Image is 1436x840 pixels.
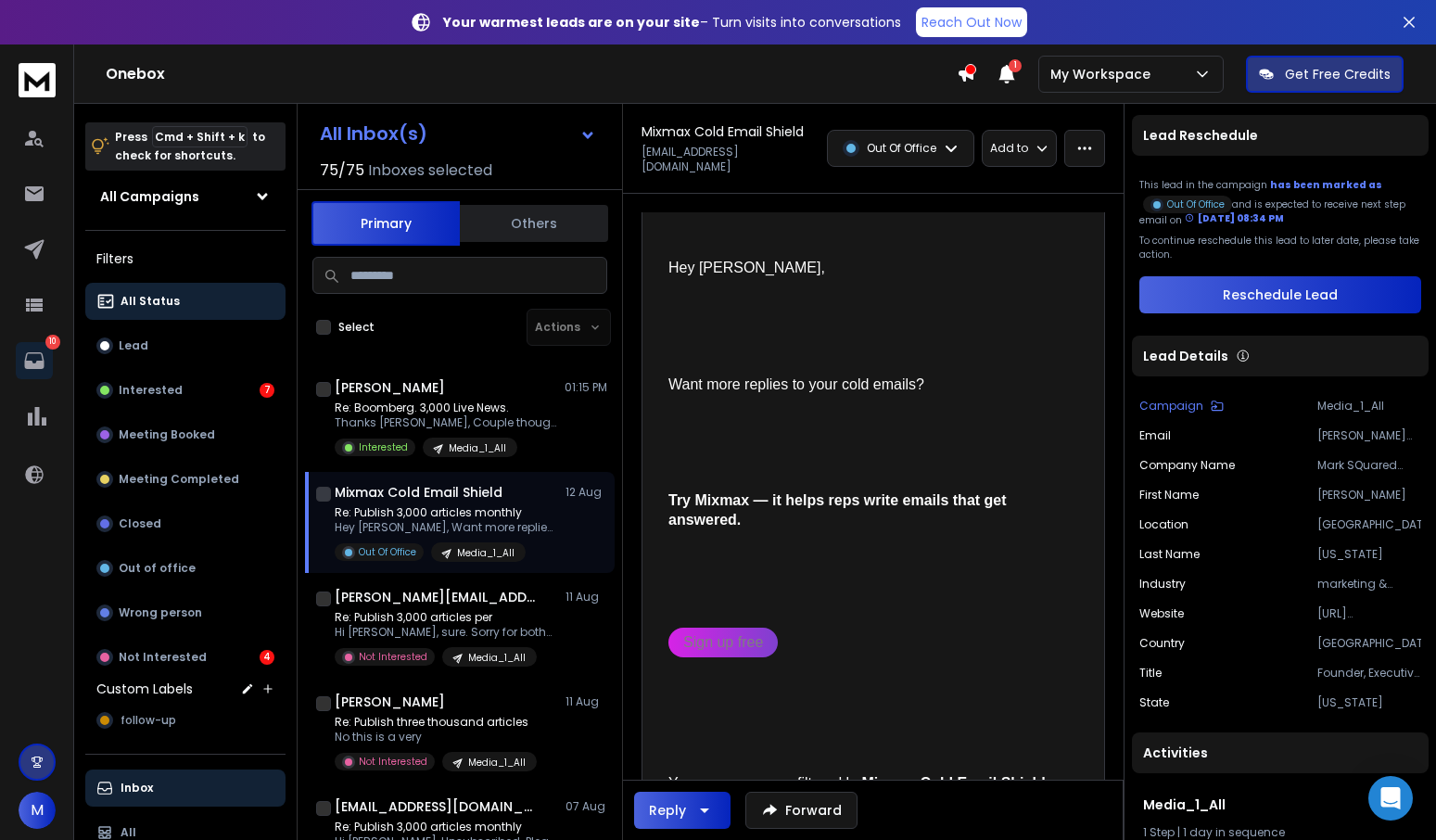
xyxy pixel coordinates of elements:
[468,756,526,770] p: Media_1_All
[1139,178,1421,226] div: This lead in the campaign and is expected to receive next step email on
[338,320,375,335] label: Select
[921,13,1022,32] p: Reach Out Now
[1143,825,1417,840] div: |
[642,122,804,141] h1: Mixmax Cold Email Shield
[668,259,1063,278] div: Hey [PERSON_NAME],
[1132,732,1429,773] div: Activities
[359,650,427,664] p: Not Interested
[990,141,1028,156] p: Add to
[311,201,460,246] button: Primary
[668,492,1010,528] b: Try Mixmax — it helps reps write emails that get answered.
[916,7,1027,37] a: Reach Out Now
[335,401,557,415] p: Re: Boomberg. 3,000 Live News.
[119,427,215,442] p: Meeting Booked
[668,375,1063,395] div: Want more replies to your cold emails?
[566,799,607,814] p: 07 Aug
[443,13,700,32] strong: Your warmest leads are on your site
[1139,666,1162,681] p: title
[1317,606,1421,621] p: [URL][DOMAIN_NAME]
[335,730,537,745] p: No this is a very
[1050,65,1158,83] p: My Workspace
[85,283,286,320] button: All Status
[1143,795,1417,814] h1: Media_1_All
[96,680,193,698] h3: Custom Labels
[1139,488,1199,503] p: First Name
[1139,399,1203,414] p: Campaign
[115,128,265,165] p: Press to check for shortcuts.
[152,126,248,147] span: Cmd + Shift + k
[85,178,286,215] button: All Campaigns
[85,702,286,739] button: follow-up
[642,145,816,174] p: [EMAIL_ADDRESS][DOMAIN_NAME]
[19,63,56,97] img: logo
[106,63,957,85] h1: Onebox
[1317,547,1421,562] p: [US_STATE]
[335,415,557,430] p: Thanks [PERSON_NAME], Couple thoughts. 1.
[121,713,176,728] span: follow-up
[320,124,427,143] h1: All Inbox(s)
[121,825,136,840] p: All
[85,416,286,453] button: Meeting Booked
[119,605,202,620] p: Wrong person
[1183,824,1285,840] span: 1 day in sequence
[335,797,539,816] h1: [EMAIL_ADDRESS][DOMAIN_NAME]
[861,775,1045,791] b: Mixmax Cold Email Shield
[566,694,607,709] p: 11 Aug
[119,650,207,665] p: Not Interested
[1139,517,1188,532] p: location
[1285,65,1391,83] p: Get Free Credits
[359,545,416,559] p: Out Of Office
[1139,547,1200,562] p: Last Name
[1139,695,1169,710] p: State
[745,792,858,829] button: Forward
[1317,666,1421,681] p: Founder, Executive Director
[260,650,274,665] div: 4
[1317,458,1421,473] p: Mark SQuared Media Production
[305,115,611,152] button: All Inbox(s)
[460,203,608,244] button: Others
[19,792,56,829] button: M
[1368,776,1413,821] div: Open Intercom Messenger
[457,546,515,560] p: Media_1_All
[359,440,408,454] p: Interested
[320,159,364,182] span: 75 / 75
[566,485,607,500] p: 12 Aug
[1143,126,1258,145] p: Lead Reschedule
[1270,178,1382,192] span: has been marked as
[335,505,557,520] p: Re: Publish 3,000 articles monthly
[359,755,427,769] p: Not Interested
[119,383,183,398] p: Interested
[1317,488,1421,503] p: [PERSON_NAME]
[335,610,557,625] p: Re: Publish 3,000 articles per
[260,383,274,398] div: 7
[1009,59,1022,72] span: 1
[634,792,731,829] button: Reply
[449,441,506,455] p: Media_1_All
[85,327,286,364] button: Lead
[119,472,239,487] p: Meeting Completed
[335,378,445,397] h1: [PERSON_NAME]
[100,187,199,206] h1: All Campaigns
[335,693,445,711] h1: [PERSON_NAME]
[1167,197,1225,211] p: Out Of Office
[1246,56,1404,93] button: Get Free Credits
[335,483,502,502] h1: Mixmax Cold Email Shield
[668,774,1063,833] div: Your message was filtered by , which hides cold outreach unless the recipient chooses to view it.
[1317,577,1421,592] p: marketing & advertising
[85,461,286,498] button: Meeting Completed
[85,505,286,542] button: Closed
[121,781,153,795] p: Inbox
[85,550,286,587] button: Out of office
[566,590,607,605] p: 11 Aug
[1139,399,1224,414] button: Campaign
[1317,517,1421,532] p: [GEOGRAPHIC_DATA]
[335,588,539,606] h1: [PERSON_NAME][EMAIL_ADDRESS][DOMAIN_NAME]
[119,338,148,353] p: Lead
[1139,234,1421,261] p: To continue reschedule this lead to later date, please take action.
[121,294,180,309] p: All Status
[45,335,60,350] p: 10
[1139,636,1185,651] p: Country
